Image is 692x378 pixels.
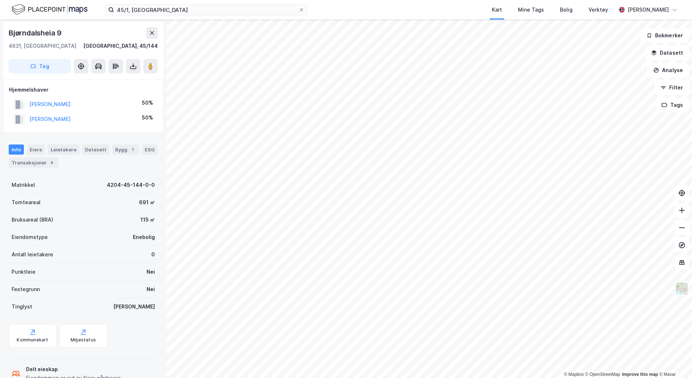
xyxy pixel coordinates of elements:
div: Eiere [27,144,45,155]
div: Kart [492,5,502,14]
div: Delt eieskap [26,365,121,374]
div: Transaksjoner [9,157,58,168]
button: Tag [9,59,71,73]
div: 691 ㎡ [139,198,155,207]
div: Kontrollprogram for chat [656,343,692,378]
div: 1 [129,146,136,153]
button: Datasett [645,46,689,60]
div: Punktleie [12,268,35,276]
div: 4631, [GEOGRAPHIC_DATA] [9,42,76,50]
button: Bokmerker [640,28,689,43]
div: 4204-45-144-0-0 [107,181,155,189]
div: Datasett [82,144,109,155]
div: Bolig [560,5,573,14]
div: Leietakere [48,144,79,155]
div: Festegrunn [12,285,40,294]
div: Antall leietakere [12,250,53,259]
a: Mapbox [564,372,584,377]
div: [GEOGRAPHIC_DATA], 45/144 [83,42,158,50]
div: Tinglyst [12,302,32,311]
div: Hjemmelshaver [9,85,157,94]
div: ESG [142,144,157,155]
button: Filter [654,80,689,95]
img: Z [675,282,689,295]
div: Eiendomstype [12,233,48,241]
button: Analyse [647,63,689,77]
div: Bruksareal (BRA) [12,215,53,224]
div: Tomteareal [12,198,41,207]
div: [PERSON_NAME] [628,5,669,14]
div: Miljøstatus [71,337,96,343]
div: Enebolig [133,233,155,241]
input: Søk på adresse, matrikkel, gårdeiere, leietakere eller personer [114,4,299,15]
div: Bygg [112,144,139,155]
a: OpenStreetMap [585,372,620,377]
img: logo.f888ab2527a4732fd821a326f86c7f29.svg [12,3,88,16]
div: 115 ㎡ [140,215,155,224]
div: Nei [147,268,155,276]
div: Kommunekart [17,337,48,343]
div: Mine Tags [518,5,544,14]
div: 50% [142,98,153,107]
div: Bjørndalsheia 9 [9,27,63,39]
div: 4 [48,159,55,166]
div: Verktøy [588,5,608,14]
div: Matrikkel [12,181,35,189]
div: [PERSON_NAME] [113,302,155,311]
div: 0 [151,250,155,259]
div: 50% [142,113,153,122]
button: Tags [655,98,689,112]
div: Nei [147,285,155,294]
div: Info [9,144,24,155]
a: Improve this map [622,372,658,377]
iframe: Chat Widget [656,343,692,378]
